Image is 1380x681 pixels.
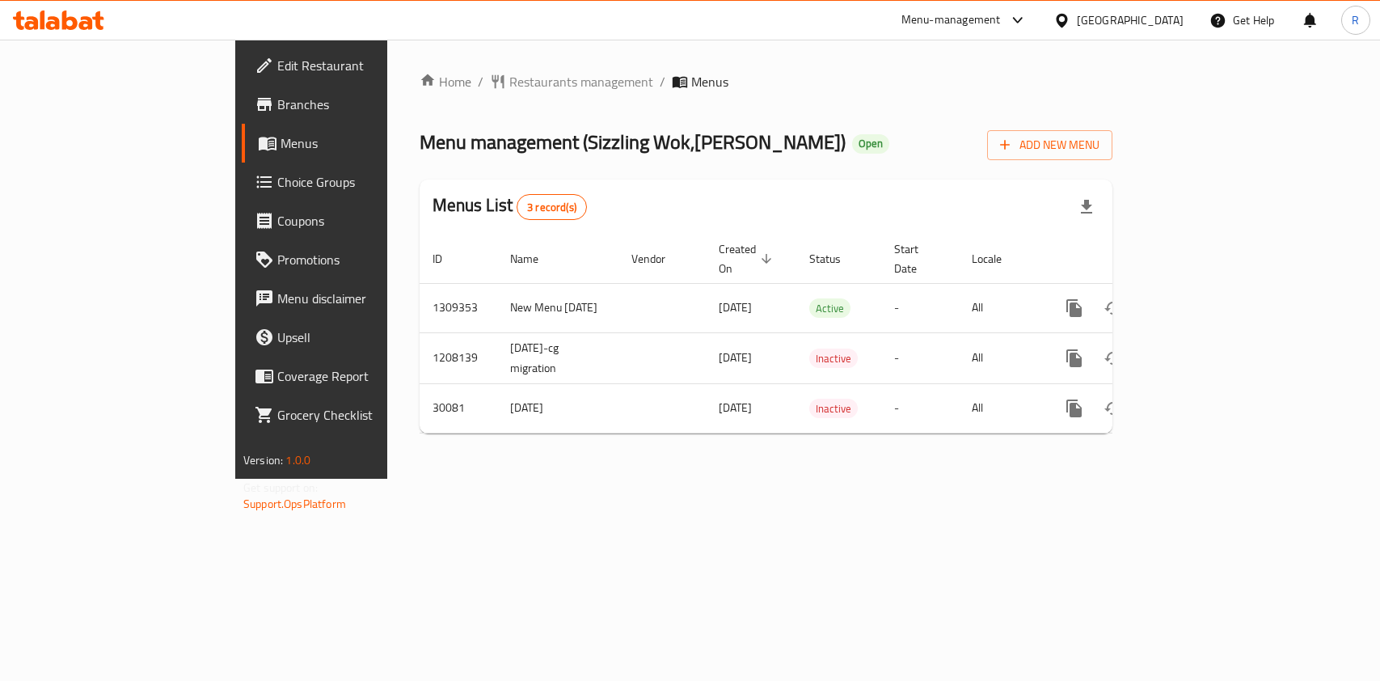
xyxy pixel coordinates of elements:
[1094,289,1133,328] button: Change Status
[243,450,283,471] span: Version:
[852,137,889,150] span: Open
[809,349,858,368] span: Inactive
[881,383,959,433] td: -
[809,249,862,269] span: Status
[719,347,752,368] span: [DATE]
[881,332,959,383] td: -
[509,72,653,91] span: Restaurants management
[277,366,453,386] span: Coverage Report
[242,201,466,240] a: Coupons
[719,239,777,278] span: Created On
[277,95,453,114] span: Branches
[420,235,1223,434] table: enhanced table
[987,130,1112,160] button: Add New Menu
[1077,11,1184,29] div: [GEOGRAPHIC_DATA]
[972,249,1023,269] span: Locale
[420,124,846,160] span: Menu management ( Sizzling Wok,[PERSON_NAME] )
[242,357,466,395] a: Coverage Report
[420,72,1112,91] nav: breadcrumb
[959,332,1042,383] td: All
[809,298,850,318] div: Active
[510,249,559,269] span: Name
[1000,135,1099,155] span: Add New Menu
[719,397,752,418] span: [DATE]
[281,133,453,153] span: Menus
[1055,339,1094,378] button: more
[285,450,310,471] span: 1.0.0
[242,240,466,279] a: Promotions
[959,383,1042,433] td: All
[497,332,618,383] td: [DATE]-cg migration
[691,72,728,91] span: Menus
[1352,11,1359,29] span: R
[242,279,466,318] a: Menu disclaimer
[277,289,453,308] span: Menu disclaimer
[277,328,453,347] span: Upsell
[517,200,586,215] span: 3 record(s)
[809,349,858,368] div: Inactive
[959,283,1042,332] td: All
[1042,235,1223,284] th: Actions
[1094,389,1133,428] button: Change Status
[1055,389,1094,428] button: more
[809,400,858,418] span: Inactive
[490,72,653,91] a: Restaurants management
[242,163,466,201] a: Choice Groups
[852,134,889,154] div: Open
[433,193,587,220] h2: Menus List
[809,299,850,318] span: Active
[719,297,752,318] span: [DATE]
[1055,289,1094,328] button: more
[894,239,939,278] span: Start Date
[277,250,453,269] span: Promotions
[242,318,466,357] a: Upsell
[277,56,453,75] span: Edit Restaurant
[660,72,665,91] li: /
[497,283,618,332] td: New Menu [DATE]
[277,211,453,231] span: Coupons
[243,477,318,498] span: Get support on:
[1067,188,1106,226] div: Export file
[517,194,587,220] div: Total records count
[881,283,959,332] td: -
[242,85,466,124] a: Branches
[478,72,483,91] li: /
[1094,339,1133,378] button: Change Status
[243,493,346,514] a: Support.OpsPlatform
[277,405,453,425] span: Grocery Checklist
[242,395,466,434] a: Grocery Checklist
[433,249,463,269] span: ID
[277,172,453,192] span: Choice Groups
[242,46,466,85] a: Edit Restaurant
[901,11,1001,30] div: Menu-management
[242,124,466,163] a: Menus
[631,249,686,269] span: Vendor
[497,383,618,433] td: [DATE]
